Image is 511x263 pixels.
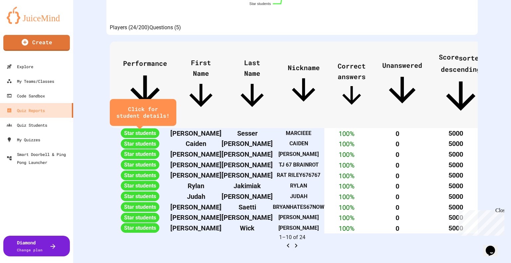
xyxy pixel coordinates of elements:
[250,2,271,6] text: Star students
[339,182,355,190] span: 100 %
[235,58,269,113] span: Last Name
[483,236,504,256] iframe: chat widget
[426,212,486,223] th: 5000
[17,239,43,253] div: Diamond
[426,181,486,191] th: 5000
[396,224,399,232] span: 0
[396,182,399,190] span: 0
[273,149,324,160] th: [PERSON_NAME]
[456,207,504,236] iframe: chat widget
[339,172,355,180] span: 100 %
[426,223,486,233] th: 5000
[426,128,486,139] th: 5000
[396,214,399,222] span: 0
[106,233,478,241] p: 1–10 of 24
[273,138,324,149] th: CAIDEN
[222,140,273,148] span: [PERSON_NAME]
[121,128,159,138] span: Star students
[7,106,45,114] div: Quiz Reports
[121,171,159,180] span: Star students
[237,129,257,137] span: Sesser
[441,54,483,73] span: sorted descending
[121,139,159,149] span: Star students
[7,7,67,24] img: logo-orange.svg
[186,140,206,148] span: Caiden
[273,160,324,170] th: TJ 67 BRAINROT
[110,24,181,32] div: basic tabs example
[222,193,273,200] span: [PERSON_NAME]
[3,3,46,42] div: Chat with us now!Close
[188,182,204,190] span: Rylan
[121,213,159,222] span: Star students
[426,170,486,181] th: 5000
[273,181,324,191] th: RYLAN
[339,193,355,201] span: 100 %
[187,193,205,200] span: Judah
[286,63,321,107] span: Nickname
[396,203,399,211] span: 0
[170,203,222,211] span: [PERSON_NAME]
[239,203,256,211] span: Saetti
[170,213,222,221] span: [PERSON_NAME]
[240,224,255,232] span: Wick
[170,224,222,232] span: [PERSON_NAME]
[17,247,43,252] span: Change plan
[3,236,70,256] button: DiamondChange plan
[396,161,399,169] span: 0
[7,63,33,70] div: Explore
[284,241,292,250] button: Go to previous page
[121,202,159,212] span: Star students
[439,53,483,118] span: Scoresorted descending
[170,150,222,158] span: [PERSON_NAME]
[116,105,170,119] div: Click for student details!
[222,161,273,169] span: [PERSON_NAME]
[110,24,149,32] button: Players (24/200)
[170,161,222,169] span: [PERSON_NAME]
[339,224,355,232] span: 100 %
[170,171,222,179] span: [PERSON_NAME]
[426,191,486,202] th: 5000
[234,182,261,190] span: Jakimiak
[149,24,181,32] button: Questions (5)
[123,59,167,112] span: Performance
[273,202,324,212] th: BRYANHATES67NOW
[222,171,273,179] span: [PERSON_NAME]
[222,213,273,221] span: [PERSON_NAME]
[396,129,399,137] span: 0
[339,161,355,169] span: 100 %
[292,241,300,250] button: Go to next page
[273,223,324,233] th: [PERSON_NAME]
[7,121,47,129] div: Quiz Students
[339,140,355,148] span: 100 %
[396,140,399,148] span: 0
[273,191,324,202] th: JUDAH
[426,149,486,160] th: 5000
[3,35,70,51] a: Create
[382,61,422,110] span: Unanswered
[273,170,324,181] th: RAT RILEY676767
[426,202,486,212] th: 5000
[7,136,40,144] div: My Quizzes
[339,203,355,211] span: 100 %
[121,149,159,159] span: Star students
[339,129,355,137] span: 100 %
[338,62,366,110] span: Correct answers
[170,129,222,137] span: [PERSON_NAME]
[426,160,486,170] th: 5000
[273,212,324,223] th: [PERSON_NAME]
[7,77,54,85] div: My Teams/Classes
[121,181,159,191] span: Star students
[121,192,159,201] span: Star students
[222,150,273,158] span: [PERSON_NAME]
[121,160,159,170] span: Star students
[7,92,45,100] div: Code Sandbox
[7,150,71,166] div: Smart Doorbell & Ping Pong Launcher
[184,58,218,113] span: First Name
[339,214,355,222] span: 100 %
[396,172,399,180] span: 0
[396,193,399,201] span: 0
[426,138,486,149] th: 5000
[396,151,399,159] span: 0
[121,223,159,233] span: Star students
